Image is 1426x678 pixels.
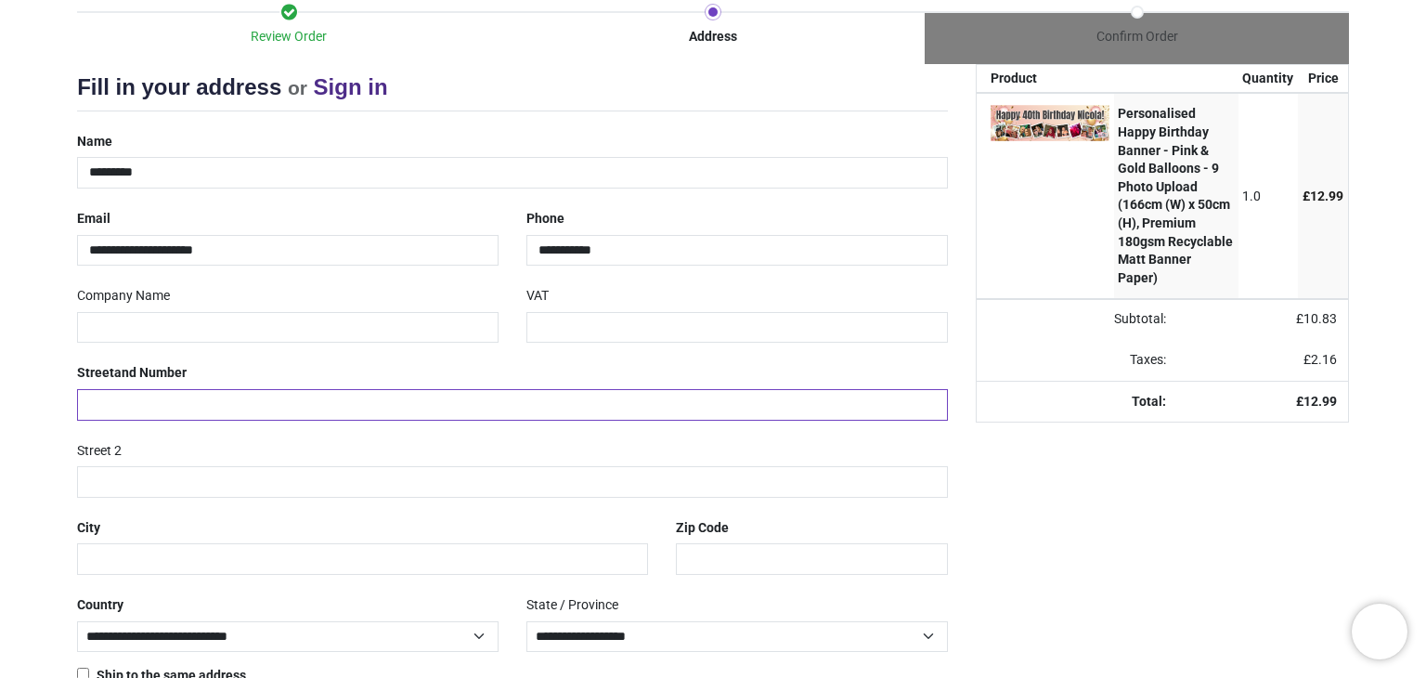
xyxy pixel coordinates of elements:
strong: Personalised Happy Birthday Banner - Pink & Gold Balloons - 9 Photo Upload (166cm (W) x 50cm (H),... [1118,106,1233,284]
span: £ [1303,189,1343,203]
span: and Number [114,365,187,380]
label: City [77,513,100,544]
label: Street [77,358,187,389]
th: Product [977,65,1114,93]
div: Confirm Order [925,28,1349,46]
span: £ [1296,311,1337,326]
div: 1.0 [1242,188,1293,206]
td: Subtotal: [977,299,1177,340]
strong: £ [1296,394,1337,409]
th: Quantity [1238,65,1299,93]
a: Sign in [314,74,388,99]
label: Zip Code [676,513,729,544]
span: 12.99 [1303,394,1337,409]
span: 2.16 [1311,352,1337,367]
strong: Total: [1132,394,1166,409]
span: 10.83 [1303,311,1337,326]
iframe: Brevo live chat [1352,604,1407,659]
img: tsTEXwAAAABJRU5ErkJggg== [991,105,1109,141]
small: or [288,77,307,98]
div: Address [501,28,926,46]
label: Email [77,203,110,235]
span: 12.99 [1310,189,1343,203]
label: Phone [526,203,564,235]
label: Name [77,126,112,158]
label: State / Province [526,590,618,621]
div: Review Order [77,28,501,46]
span: £ [1303,352,1337,367]
span: Fill in your address [77,74,281,99]
label: Country [77,590,123,621]
label: VAT [526,280,549,312]
label: Street 2 [77,436,122,467]
th: Price [1298,65,1348,93]
td: Taxes: [977,340,1177,381]
label: Company Name [77,280,170,312]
